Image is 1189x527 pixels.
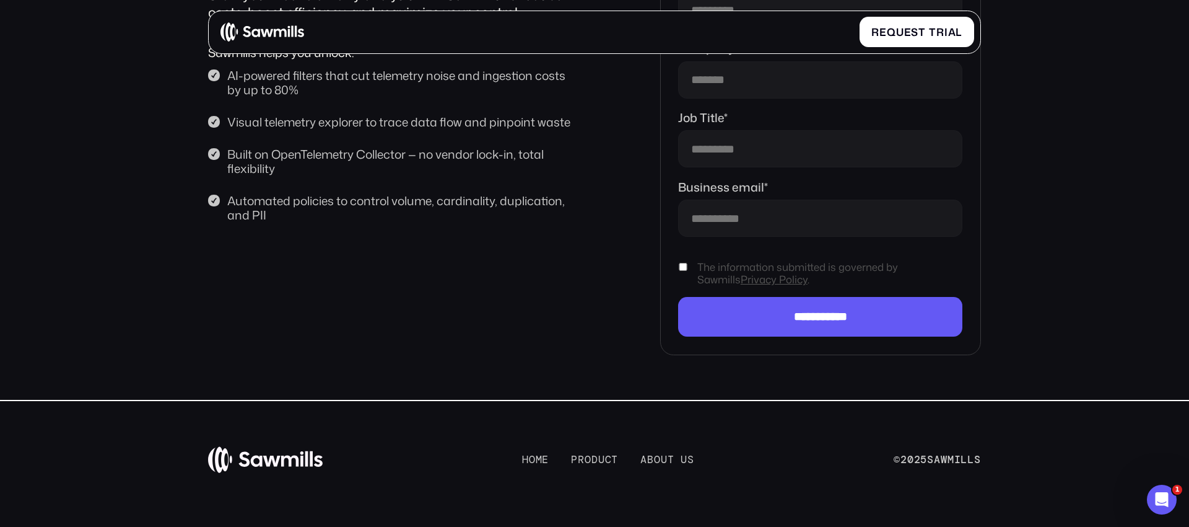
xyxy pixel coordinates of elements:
[879,26,887,38] span: e
[894,453,981,466] div: © Sawmills
[678,179,764,195] span: Business email
[529,453,536,466] span: o
[936,26,944,38] span: r
[591,453,598,466] span: d
[654,453,661,466] span: o
[227,115,578,129] div: Visual telemetry explorer to trace data flow and pinpoint waste
[918,26,926,38] span: t
[227,68,578,97] div: AI-powered filters that cut telemetry noise and ingestion costs by up to 80%
[585,453,591,466] span: o
[741,272,808,286] a: Privacy Policy
[887,26,896,38] span: q
[948,26,956,38] span: a
[944,26,948,38] span: i
[571,453,618,466] a: Product
[227,193,578,222] div: Automated policies to control volume, cardinality, duplication, and PII
[647,453,654,466] span: b
[956,26,962,38] span: l
[1172,485,1182,495] span: 1
[687,453,694,466] span: s
[522,453,529,466] span: H
[1147,485,1177,515] iframe: Intercom live chat
[904,26,912,38] span: e
[605,453,612,466] span: c
[208,45,578,60] div: Sawmills helps you unlock:
[678,109,724,126] span: Job Title
[661,453,668,466] span: u
[860,17,974,47] a: Requesttrial
[896,26,904,38] span: u
[227,147,578,175] div: Built on OpenTelemetry Collector — no vendor lock-in, total flexibility
[668,453,674,466] span: t
[900,453,927,466] span: 2025
[640,453,647,466] span: A
[571,453,578,466] span: P
[542,453,549,466] span: e
[536,453,542,466] span: m
[522,453,549,466] a: Home
[697,261,962,286] span: The information submitted is governed by Sawmills .
[678,263,688,271] input: The information submitted is governed by SawmillsPrivacy Policy.
[929,26,936,38] span: t
[640,453,694,466] a: Aboutus
[911,26,918,38] span: s
[681,453,687,466] span: u
[871,26,879,38] span: R
[578,453,585,466] span: r
[598,453,605,466] span: u
[611,453,618,466] span: t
